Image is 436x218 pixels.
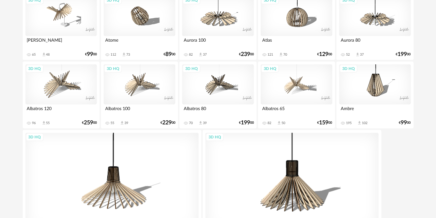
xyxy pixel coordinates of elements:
[401,121,407,125] span: 99
[104,65,122,73] div: 3D HQ
[339,36,411,49] div: Aurora 80
[87,52,93,57] span: 99
[110,53,116,57] div: 112
[281,121,285,125] div: 50
[126,53,130,57] div: 73
[398,52,407,57] span: 199
[396,52,411,57] div: € 00
[26,133,44,141] div: 3D HQ
[346,121,352,125] div: 195
[23,62,100,129] a: 3D HQ Albatros 120 96 Download icon 55 €25900
[206,133,224,141] div: 3D HQ
[267,121,271,125] div: 82
[241,121,250,125] span: 199
[182,36,254,49] div: Aurora 100
[399,121,411,125] div: € 00
[261,104,332,117] div: Albatros 65
[261,36,332,49] div: Atlas
[258,62,335,129] a: 3D HQ Albatros 65 82 Download icon 50 €15900
[355,52,360,57] span: Download icon
[317,52,332,57] div: € 00
[122,52,126,57] span: Download icon
[160,121,175,125] div: € 00
[241,52,250,57] span: 239
[25,104,97,117] div: Albatros 120
[339,65,357,73] div: 3D HQ
[85,52,97,57] div: € 00
[32,53,36,57] div: 65
[279,52,283,57] span: Download icon
[42,121,46,125] span: Download icon
[82,121,97,125] div: € 00
[360,53,364,57] div: 37
[84,121,93,125] span: 259
[198,52,203,57] span: Download icon
[164,52,175,57] div: € 00
[317,121,332,125] div: € 00
[179,62,256,129] a: 3D HQ Albatros 80 70 Download icon 39 €19900
[339,104,411,117] div: Ambre
[46,53,50,57] div: 48
[203,53,207,57] div: 37
[32,121,36,125] div: 96
[267,53,273,57] div: 121
[46,121,50,125] div: 55
[104,36,175,49] div: Atome
[346,53,350,57] div: 52
[189,53,193,57] div: 82
[203,121,207,125] div: 39
[239,121,254,125] div: € 00
[162,121,172,125] span: 229
[319,52,329,57] span: 129
[357,121,362,125] span: Download icon
[261,65,279,73] div: 3D HQ
[124,121,128,125] div: 39
[42,52,46,57] span: Download icon
[277,121,281,125] span: Download icon
[239,52,254,57] div: € 00
[26,65,44,73] div: 3D HQ
[165,52,172,57] span: 89
[120,121,124,125] span: Download icon
[283,53,287,57] div: 70
[25,36,97,49] div: [PERSON_NAME]
[110,121,114,125] div: 55
[101,62,178,129] a: 3D HQ Albatros 100 55 Download icon 39 €22900
[336,62,413,129] a: 3D HQ Ambre 195 Download icon 102 €9900
[189,121,193,125] div: 70
[182,104,254,117] div: Albatros 80
[182,65,200,73] div: 3D HQ
[198,121,203,125] span: Download icon
[362,121,367,125] div: 102
[104,104,175,117] div: Albatros 100
[319,121,329,125] span: 159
